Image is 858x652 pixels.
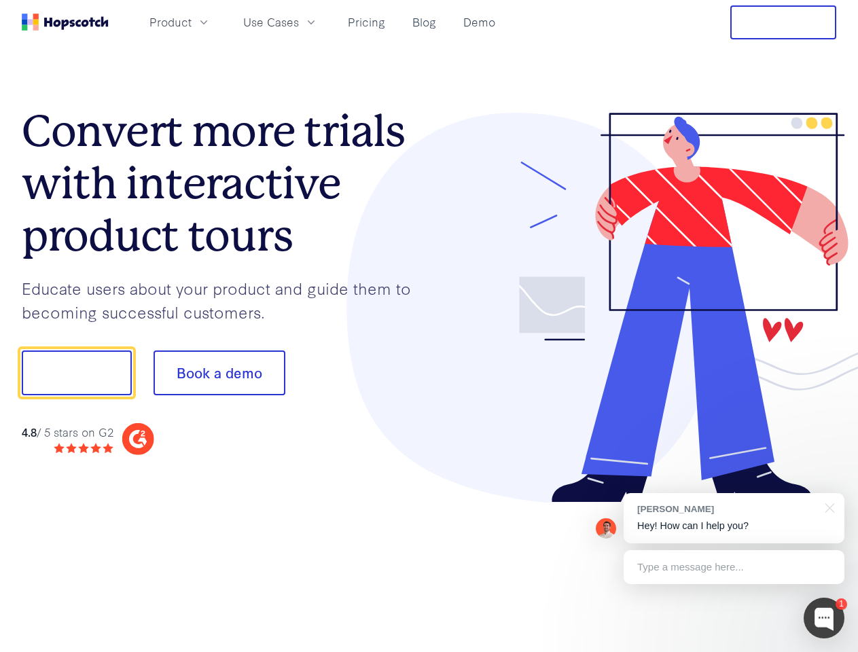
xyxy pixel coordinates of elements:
a: Blog [407,11,442,33]
span: Product [149,14,192,31]
span: Use Cases [243,14,299,31]
button: Book a demo [154,350,285,395]
button: Product [141,11,219,33]
p: Hey! How can I help you? [637,519,831,533]
div: [PERSON_NAME] [637,503,817,515]
p: Educate users about your product and guide them to becoming successful customers. [22,276,429,323]
button: Free Trial [730,5,836,39]
div: / 5 stars on G2 [22,424,113,441]
strong: 4.8 [22,424,37,439]
div: 1 [836,598,847,610]
a: Pricing [342,11,391,33]
h1: Convert more trials with interactive product tours [22,105,429,261]
a: Demo [458,11,501,33]
img: Mark Spera [596,518,616,539]
a: Home [22,14,109,31]
button: Show me! [22,350,132,395]
div: Type a message here... [624,550,844,584]
button: Use Cases [235,11,326,33]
